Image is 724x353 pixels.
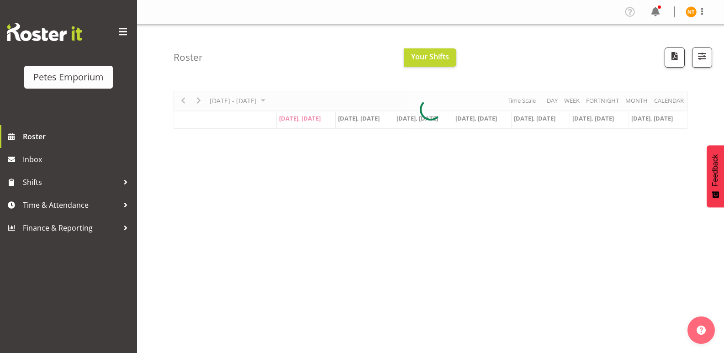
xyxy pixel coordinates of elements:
img: nicole-thomson8388.jpg [686,6,697,17]
span: Roster [23,130,132,143]
img: help-xxl-2.png [697,326,706,335]
span: Shifts [23,175,119,189]
img: Rosterit website logo [7,23,82,41]
button: Download a PDF of the roster according to the set date range. [665,47,685,68]
span: Inbox [23,153,132,166]
button: Filter Shifts [692,47,712,68]
span: Feedback [711,154,719,186]
span: Time & Attendance [23,198,119,212]
span: Your Shifts [411,52,449,62]
div: Petes Emporium [33,70,104,84]
button: Your Shifts [404,48,456,67]
h4: Roster [174,52,203,63]
button: Feedback - Show survey [707,145,724,207]
span: Finance & Reporting [23,221,119,235]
